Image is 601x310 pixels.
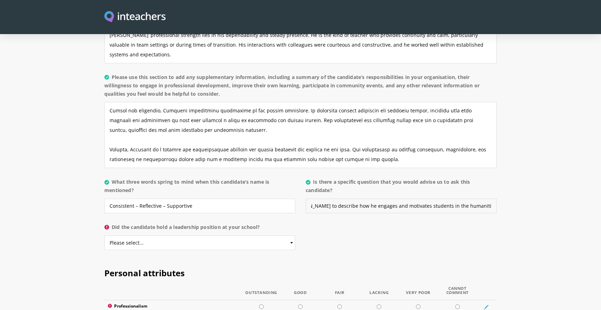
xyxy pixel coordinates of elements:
label: Did the candidate hold a leadership position at your school? [104,223,295,236]
a: Visit this site's homepage [104,11,166,23]
th: Very Poor [399,286,438,300]
label: What three words spring to mind when this candidate’s name is mentioned? [104,178,295,199]
span: Personal attributes [104,267,185,279]
th: Lacking [359,286,399,300]
label: Is there a specific question that you would advise us to ask this candidate? [306,178,497,199]
th: Outstanding [242,286,281,300]
th: Fair [320,286,359,300]
label: Please use this section to add any supplementary information, including a summary of the candidat... [104,73,497,102]
img: Inteachers [104,11,166,23]
th: Good [281,286,320,300]
th: Cannot Comment [438,286,477,300]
